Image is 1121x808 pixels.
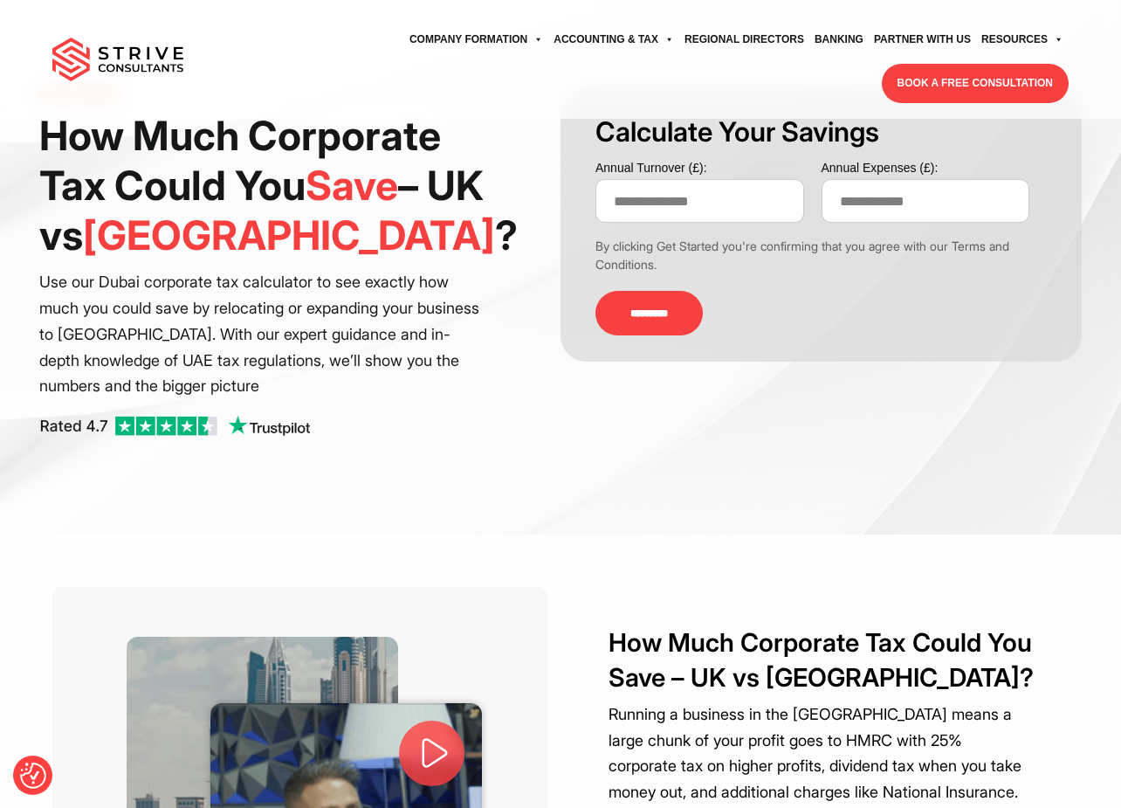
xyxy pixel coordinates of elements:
[20,763,46,789] button: Consent Preferences
[869,16,976,64] a: Partner with Us
[20,763,46,789] img: Revisit consent button
[39,269,487,399] p: Use our Dubai corporate tax calculator to see exactly how much you could save by relocating or ex...
[822,157,1030,179] label: Annual Expenses (£):
[52,38,183,81] img: main-logo.svg
[882,64,1069,103] a: BOOK A FREE CONSULTATION
[83,211,495,259] span: [GEOGRAPHIC_DATA]
[404,16,548,64] a: Company Formation
[609,701,1034,805] p: Running a business in the [GEOGRAPHIC_DATA] means a large chunk of your profit goes to HMRC with ...
[679,16,809,64] a: Regional Directors
[595,237,1047,273] div: By clicking Get Started you're confirming that you agree with our Terms and Conditions.
[306,161,398,210] span: Save
[39,111,487,260] h1: How Much Corporate Tax Could You – UK vs ?
[595,114,1047,150] h3: Calculate Your Savings
[595,157,804,179] label: Annual Turnover (£):
[548,16,679,64] a: Accounting & Tax
[609,625,1034,694] h2: How Much Corporate Tax Could You Save – UK vs [GEOGRAPHIC_DATA]?
[976,16,1069,64] a: Resources
[809,16,869,64] a: Banking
